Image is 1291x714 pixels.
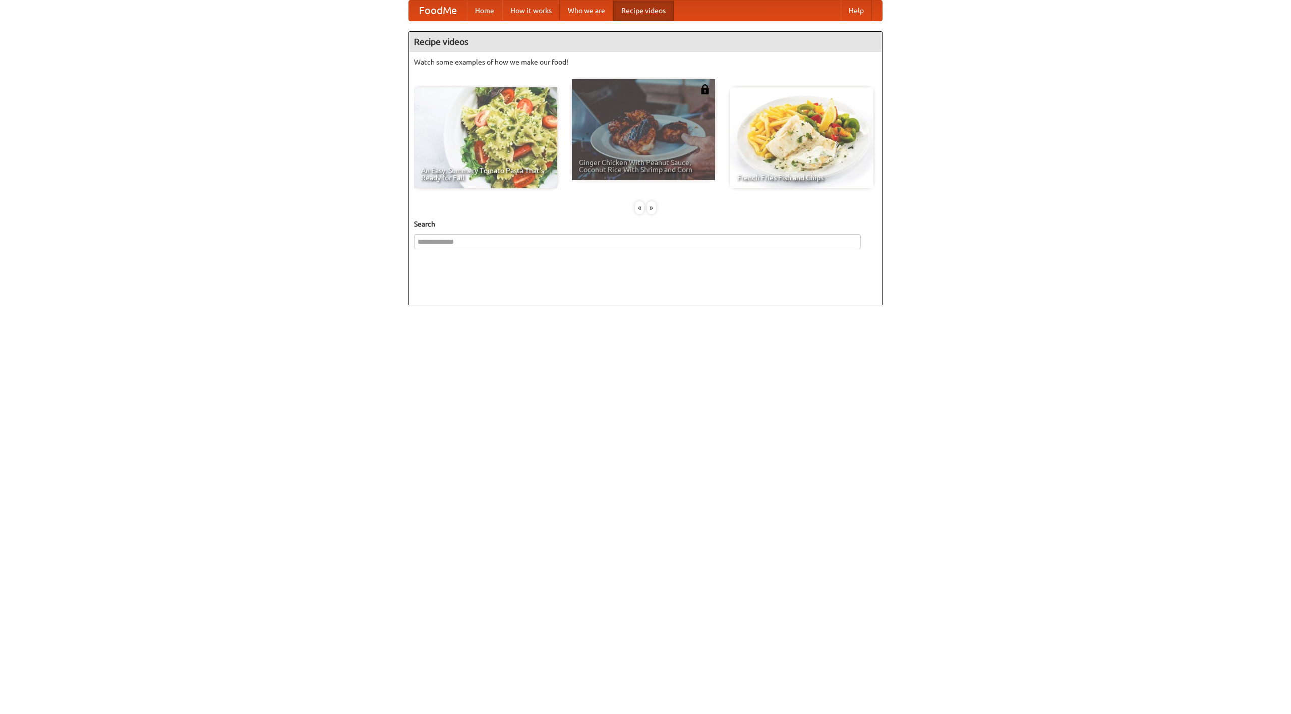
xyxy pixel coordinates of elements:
[414,219,877,229] h5: Search
[635,201,644,214] div: «
[414,57,877,67] p: Watch some examples of how we make our food!
[700,84,710,94] img: 483408.png
[421,167,550,181] span: An Easy, Summery Tomato Pasta That's Ready for Fall
[647,201,656,214] div: »
[613,1,674,21] a: Recipe videos
[467,1,502,21] a: Home
[560,1,613,21] a: Who we are
[730,87,873,188] a: French Fries Fish and Chips
[414,87,557,188] a: An Easy, Summery Tomato Pasta That's Ready for Fall
[409,32,882,52] h4: Recipe videos
[737,174,866,181] span: French Fries Fish and Chips
[502,1,560,21] a: How it works
[409,1,467,21] a: FoodMe
[841,1,872,21] a: Help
